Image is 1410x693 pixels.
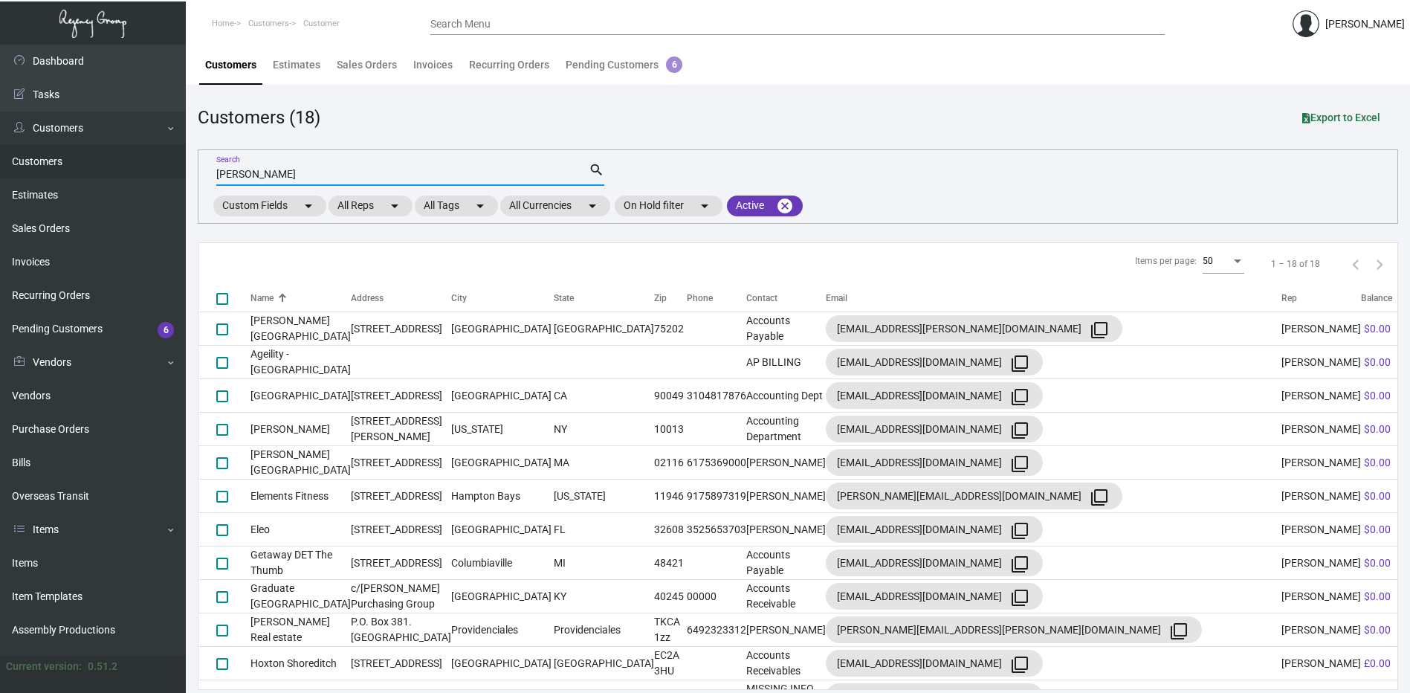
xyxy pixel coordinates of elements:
[1281,291,1361,305] div: Rep
[351,647,451,680] td: [STREET_ADDRESS]
[837,651,1032,675] div: [EMAIL_ADDRESS][DOMAIN_NAME]
[654,379,687,413] td: 90049
[1281,613,1361,647] td: [PERSON_NAME]
[554,613,654,647] td: Providenciales
[1271,257,1320,271] div: 1 – 18 of 18
[250,480,351,513] td: Elements Fitness
[1011,422,1029,439] mat-icon: filter_none
[500,196,610,216] mat-chip: All Currencies
[837,317,1111,341] div: [EMAIL_ADDRESS][PERSON_NAME][DOMAIN_NAME]
[1281,379,1361,413] td: [PERSON_NAME]
[837,384,1032,407] div: [EMAIL_ADDRESS][DOMAIN_NAME]
[654,413,687,446] td: 10013
[205,57,256,73] div: Customers
[198,104,320,131] div: Customers (18)
[351,480,451,513] td: [STREET_ADDRESS]
[746,613,826,647] td: [PERSON_NAME]
[386,197,404,215] mat-icon: arrow_drop_down
[1281,291,1297,305] div: Rep
[1281,446,1361,480] td: [PERSON_NAME]
[250,413,351,446] td: [PERSON_NAME]
[451,513,554,547] td: [GEOGRAPHIC_DATA]
[654,312,687,346] td: 75202
[654,480,687,513] td: 11946
[1364,390,1391,402] span: $0.00
[451,446,554,480] td: [GEOGRAPHIC_DATA]
[554,446,654,480] td: MA
[451,291,467,305] div: City
[250,647,351,680] td: Hoxton Shoreditch
[696,197,714,215] mat-icon: arrow_drop_down
[351,291,384,305] div: Address
[1135,254,1197,268] div: Items per page:
[451,480,554,513] td: Hampton Bays
[250,446,351,480] td: [PERSON_NAME][GEOGRAPHIC_DATA]
[451,379,554,413] td: [GEOGRAPHIC_DATA]
[1364,423,1391,435] span: $0.00
[776,197,794,215] mat-icon: cancel
[451,291,554,305] div: City
[1361,291,1406,305] div: Balance
[250,547,351,580] td: Getaway DET The Thumb
[451,547,554,580] td: Columbiaville
[589,161,604,179] mat-icon: search
[1281,580,1361,613] td: [PERSON_NAME]
[1364,323,1391,335] span: $0.00
[837,518,1032,541] div: [EMAIL_ADDRESS][DOMAIN_NAME]
[687,291,713,305] div: Phone
[250,312,351,346] td: [PERSON_NAME][GEOGRAPHIC_DATA]
[554,513,654,547] td: FL
[1090,489,1108,506] mat-icon: filter_none
[250,513,351,547] td: Eleo
[1364,457,1391,468] span: $0.00
[687,513,746,547] td: 3525653703
[687,580,746,613] td: 00000
[1293,10,1319,37] img: admin@bootstrapmaster.com
[451,613,554,647] td: Providenciales
[1203,256,1213,266] span: 50
[654,513,687,547] td: 32608
[727,196,803,216] mat-chip: Active
[351,446,451,480] td: [STREET_ADDRESS]
[1281,312,1361,346] td: [PERSON_NAME]
[583,197,601,215] mat-icon: arrow_drop_down
[1364,657,1391,669] span: £0.00
[1011,388,1029,406] mat-icon: filter_none
[746,547,826,580] td: Accounts Payable
[837,451,1032,474] div: [EMAIL_ADDRESS][DOMAIN_NAME]
[250,613,351,647] td: [PERSON_NAME] Real estate
[687,291,746,305] div: Phone
[654,647,687,680] td: EC2A 3HU
[1364,624,1391,636] span: $0.00
[88,659,117,674] div: 0.51.2
[566,57,682,73] div: Pending Customers
[1290,104,1392,131] button: Export to Excel
[1325,16,1405,32] div: [PERSON_NAME]
[654,580,687,613] td: 40245
[250,379,351,413] td: [GEOGRAPHIC_DATA]
[1281,346,1361,379] td: [PERSON_NAME]
[351,613,451,647] td: P.O. Box 381. [GEOGRAPHIC_DATA]
[746,291,826,305] div: Contact
[351,413,451,446] td: [STREET_ADDRESS][PERSON_NAME]
[837,618,1191,642] div: [PERSON_NAME][EMAIL_ADDRESS][PERSON_NAME][DOMAIN_NAME]
[554,547,654,580] td: MI
[1364,490,1391,502] span: $0.00
[250,291,274,305] div: Name
[746,446,826,480] td: [PERSON_NAME]
[1170,622,1188,640] mat-icon: filter_none
[1203,257,1244,267] mat-select: Items per page:
[746,647,826,680] td: Accounts Receivables
[469,57,549,73] div: Recurring Orders
[451,312,554,346] td: [GEOGRAPHIC_DATA]
[837,551,1032,575] div: [EMAIL_ADDRESS][DOMAIN_NAME]
[1281,647,1361,680] td: [PERSON_NAME]
[250,346,351,379] td: Ageility - [GEOGRAPHIC_DATA]
[554,312,654,346] td: [GEOGRAPHIC_DATA]
[1364,356,1391,368] span: $0.00
[1011,522,1029,540] mat-icon: filter_none
[554,379,654,413] td: CA
[303,19,340,28] span: Customer
[471,197,489,215] mat-icon: arrow_drop_down
[837,417,1032,441] div: [EMAIL_ADDRESS][DOMAIN_NAME]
